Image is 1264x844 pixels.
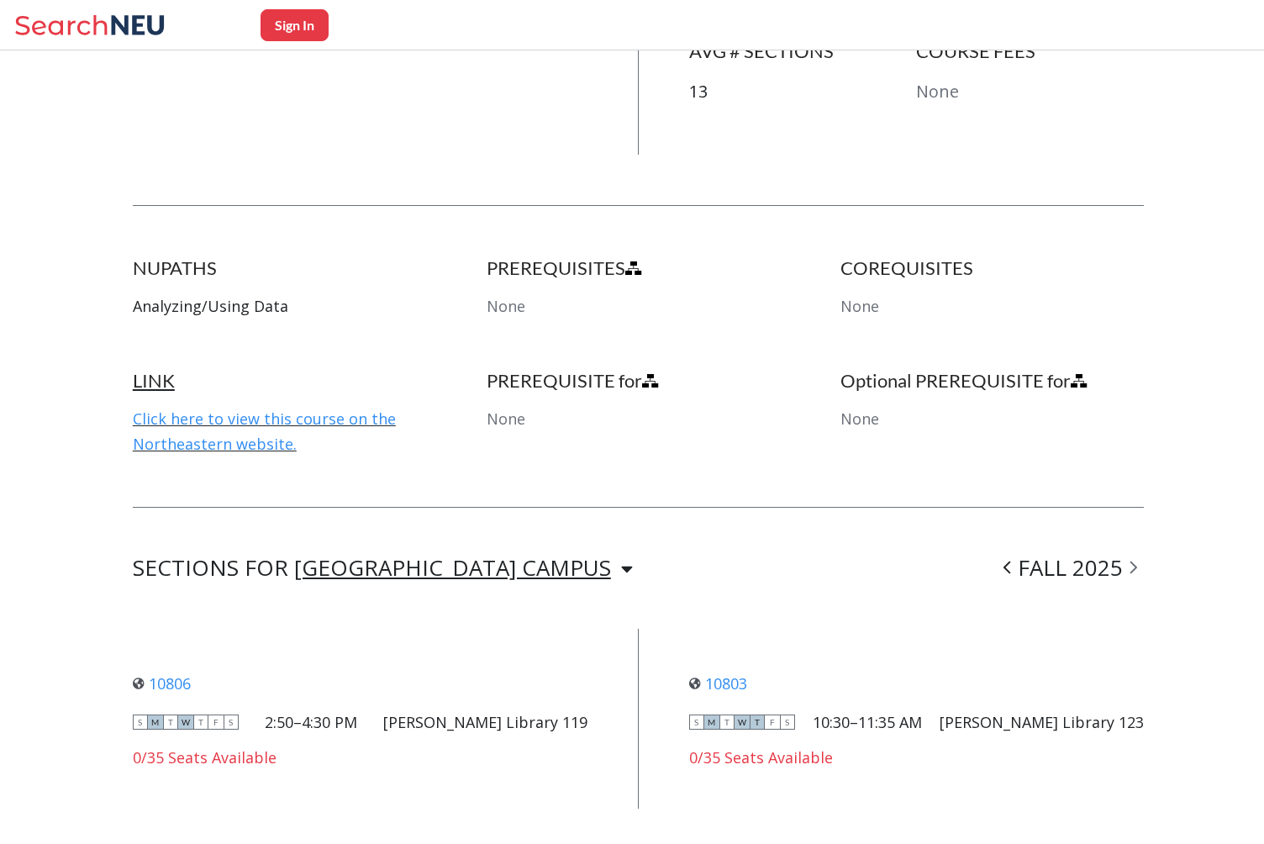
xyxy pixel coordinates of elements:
[133,748,587,767] div: 0/35 Seats Available
[487,369,790,393] h4: PREREQUISITE for
[689,40,917,63] h4: AVG # SECTIONS
[997,558,1144,578] div: FALL 2025
[133,558,633,578] div: SECTIONS FOR
[133,673,191,694] a: 10806
[840,369,1144,393] h4: Optional PREREQUISITE for
[224,715,239,730] span: S
[916,80,1144,104] p: None
[689,80,917,104] p: 13
[193,715,208,730] span: T
[133,409,396,454] a: Click here to view this course on the Northeastern website.
[487,296,525,316] span: None
[133,369,436,393] h4: LINK
[487,409,525,429] span: None
[840,256,1144,280] h4: COREQUISITES
[294,558,611,577] div: [GEOGRAPHIC_DATA] CAMPUS
[689,673,747,694] a: 10803
[840,409,879,429] span: None
[940,713,1144,731] div: [PERSON_NAME] Library 123
[916,40,1144,63] h4: COURSE FEES
[133,256,436,280] h4: NUPATHS
[719,715,735,730] span: T
[383,713,587,731] div: [PERSON_NAME] Library 119
[765,715,780,730] span: F
[840,296,879,316] span: None
[163,715,178,730] span: T
[265,713,357,731] div: 2:50–4:30 PM
[133,715,148,730] span: S
[208,715,224,730] span: F
[178,715,193,730] span: W
[735,715,750,730] span: W
[148,715,163,730] span: M
[487,256,790,280] h4: PREREQUISITES
[704,715,719,730] span: M
[689,748,1144,767] div: 0/35 Seats Available
[689,715,704,730] span: S
[813,713,922,731] div: 10:30–11:35 AM
[133,293,436,319] p: Analyzing/Using Data
[780,715,795,730] span: S
[261,9,329,41] button: Sign In
[750,715,765,730] span: T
